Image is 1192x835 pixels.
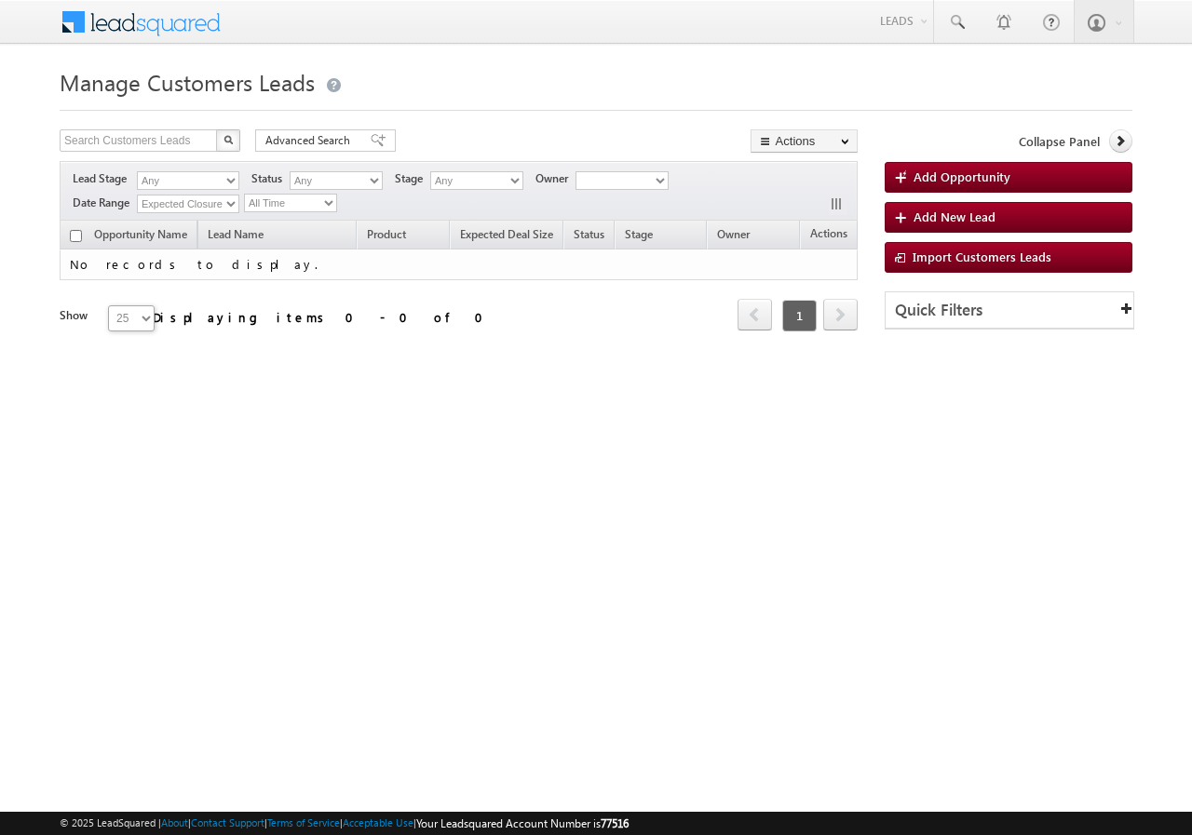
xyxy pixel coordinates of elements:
[85,224,196,249] a: Opportunity Name
[267,816,340,828] a: Terms of Service
[460,227,553,241] span: Expected Deal Size
[73,195,137,211] span: Date Range
[914,168,1010,184] span: Add Opportunity
[94,227,187,241] span: Opportunity Name
[451,224,562,249] a: Expected Deal Size
[886,292,1133,329] div: Quick Filters
[223,135,233,144] img: Search
[823,299,858,330] span: next
[343,816,413,828] a: Acceptable Use
[60,307,93,324] div: Show
[153,306,494,328] div: Displaying items 0 - 0 of 0
[823,301,858,330] a: next
[198,224,273,249] span: Lead Name
[191,816,264,828] a: Contact Support
[367,227,406,241] span: Product
[73,170,134,187] span: Lead Stage
[738,301,772,330] a: prev
[535,170,576,187] span: Owner
[782,300,817,331] span: 1
[751,129,858,153] button: Actions
[1019,133,1100,150] span: Collapse Panel
[913,249,1051,264] span: Import Customers Leads
[416,816,629,830] span: Your Leadsquared Account Number is
[60,815,629,832] span: © 2025 LeadSquared | | | | |
[625,227,653,241] span: Stage
[265,132,356,149] span: Advanced Search
[564,224,614,249] a: Status
[70,230,82,242] input: Check all records
[161,816,188,828] a: About
[801,223,857,248] span: Actions
[914,209,996,224] span: Add New Lead
[60,67,315,97] span: Manage Customers Leads
[395,170,430,187] span: Stage
[717,227,750,241] span: Owner
[738,299,772,330] span: prev
[616,224,662,249] a: Stage
[60,249,858,280] td: No records to display.
[251,170,290,187] span: Status
[601,816,629,830] span: 77516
